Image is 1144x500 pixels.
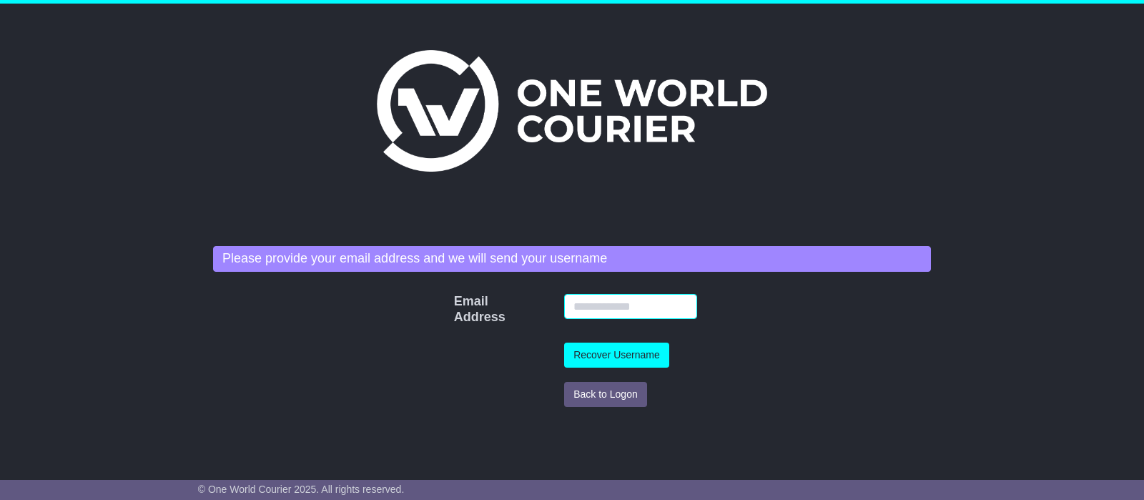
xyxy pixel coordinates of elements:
button: Back to Logon [564,382,647,407]
span: © One World Courier 2025. All rights reserved. [198,484,405,495]
button: Recover Username [564,343,669,368]
label: Email Address [447,294,473,325]
div: Please provide your email address and we will send your username [213,246,931,272]
img: One World [377,50,767,172]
